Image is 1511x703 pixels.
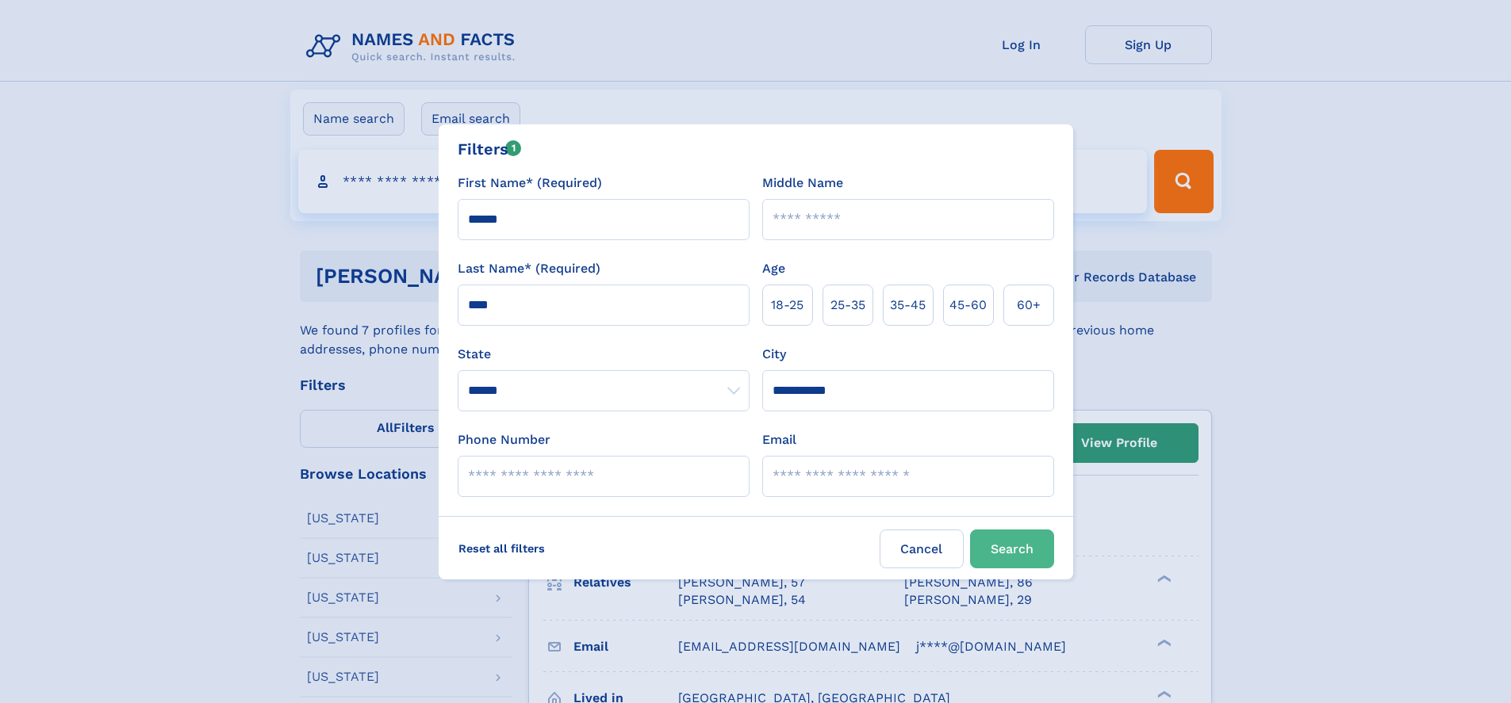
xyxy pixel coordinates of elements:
[458,174,602,193] label: First Name* (Required)
[762,259,785,278] label: Age
[771,296,803,315] span: 18‑25
[830,296,865,315] span: 25‑35
[880,529,964,568] label: Cancel
[970,529,1054,568] button: Search
[890,296,926,315] span: 35‑45
[1017,296,1041,315] span: 60+
[762,174,843,193] label: Middle Name
[762,345,786,364] label: City
[458,430,550,449] label: Phone Number
[448,529,555,567] label: Reset all filters
[458,259,600,278] label: Last Name* (Required)
[949,296,987,315] span: 45‑60
[458,345,750,364] label: State
[458,137,522,161] div: Filters
[762,430,796,449] label: Email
